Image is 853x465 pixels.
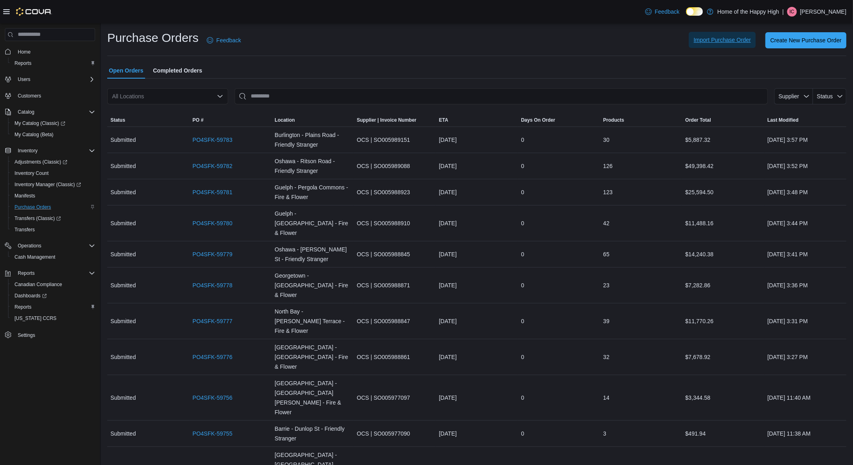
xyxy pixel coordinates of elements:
[436,349,518,365] div: [DATE]
[15,193,35,199] span: Manifests
[436,246,518,262] div: [DATE]
[11,313,60,323] a: [US_STATE] CCRS
[2,240,98,251] button: Operations
[11,130,95,139] span: My Catalog (Beta)
[764,426,847,442] div: [DATE] 11:38 AM
[11,214,95,223] span: Transfers (Classic)
[521,135,524,145] span: 0
[354,313,436,329] div: OCS | SO005988847
[275,343,351,372] span: [GEOGRAPHIC_DATA] - [GEOGRAPHIC_DATA] - Fire & Flower
[8,179,98,190] a: Inventory Manager (Classic)
[682,390,764,406] div: $3,344.58
[521,352,524,362] span: 0
[603,316,610,326] span: 39
[764,246,847,262] div: [DATE] 3:41 PM
[11,191,95,201] span: Manifests
[193,218,233,228] a: PO4SFK-59780
[768,117,799,123] span: Last Modified
[15,254,55,260] span: Cash Management
[682,132,764,148] div: $5,887.32
[110,393,136,403] span: Submitted
[18,270,35,276] span: Reports
[16,8,52,16] img: Cova
[275,245,351,264] span: Oshawa - [PERSON_NAME] St - Friendly Stranger
[11,202,54,212] a: Purchase Orders
[193,429,233,438] a: PO4SFK-59755
[2,74,98,85] button: Users
[11,313,95,323] span: Washington CCRS
[15,47,95,57] span: Home
[8,251,98,263] button: Cash Management
[18,49,31,55] span: Home
[603,352,610,362] span: 32
[8,201,98,213] button: Purchase Orders
[682,349,764,365] div: $7,678.92
[11,280,95,289] span: Canadian Compliance
[15,268,95,278] span: Reports
[521,280,524,290] span: 0
[110,352,136,362] span: Submitted
[682,215,764,231] div: $11,488.16
[11,291,50,301] a: Dashboards
[764,114,847,127] button: Last Modified
[193,161,233,171] a: PO4SFK-59782
[354,246,436,262] div: OCS | SO005988845
[18,332,35,338] span: Settings
[600,114,682,127] button: Products
[8,129,98,140] button: My Catalog (Beta)
[764,184,847,200] div: [DATE] 3:48 PM
[5,43,95,362] nav: Complex example
[603,429,607,438] span: 3
[193,393,233,403] a: PO4SFK-59756
[603,187,613,197] span: 123
[764,313,847,329] div: [DATE] 3:31 PM
[764,349,847,365] div: [DATE] 3:27 PM
[193,187,233,197] a: PO4SFK-59781
[15,241,45,251] button: Operations
[193,316,233,326] a: PO4SFK-59777
[11,252,95,262] span: Cash Management
[354,215,436,231] div: OCS | SO005988910
[2,106,98,118] button: Catalog
[15,215,61,222] span: Transfers (Classic)
[110,429,136,438] span: Submitted
[2,46,98,58] button: Home
[436,426,518,442] div: [DATE]
[436,114,518,127] button: ETA
[685,117,711,123] span: Order Total
[217,93,223,100] button: Open list of options
[764,215,847,231] div: [DATE] 3:44 PM
[18,76,30,83] span: Users
[2,145,98,156] button: Inventory
[603,135,610,145] span: 30
[15,170,49,176] span: Inventory Count
[15,293,47,299] span: Dashboards
[110,117,125,123] span: Status
[153,62,202,79] span: Completed Orders
[110,161,136,171] span: Submitted
[682,184,764,200] div: $25,594.50
[11,280,65,289] a: Canadian Compliance
[779,93,799,100] span: Supplier
[8,168,98,179] button: Inventory Count
[800,7,847,17] p: [PERSON_NAME]
[436,158,518,174] div: [DATE]
[15,330,38,340] a: Settings
[110,316,136,326] span: Submitted
[354,114,436,127] button: Supplier | Invoice Number
[813,88,847,104] button: Status
[357,117,416,123] span: Supplier | Invoice Number
[787,7,797,17] div: Iain Cormack
[436,313,518,329] div: [DATE]
[15,107,95,117] span: Catalog
[11,302,35,312] a: Reports
[354,277,436,293] div: OCS | SO005988871
[682,114,764,127] button: Order Total
[275,271,351,300] span: Georgetown - [GEOGRAPHIC_DATA] - Fire & Flower
[15,226,35,233] span: Transfers
[2,268,98,279] button: Reports
[764,132,847,148] div: [DATE] 3:57 PM
[521,429,524,438] span: 0
[682,158,764,174] div: $49,398.42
